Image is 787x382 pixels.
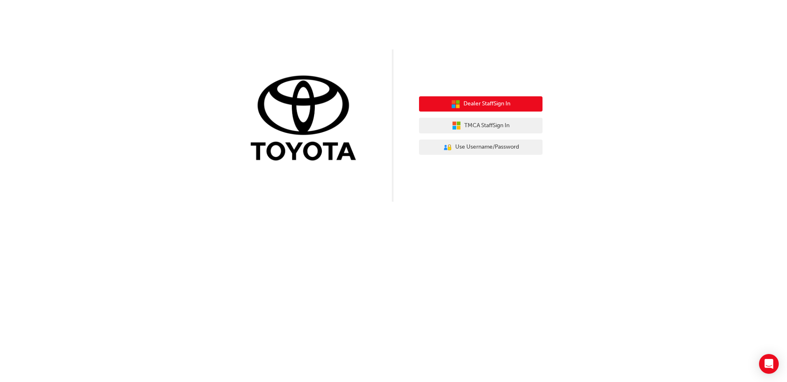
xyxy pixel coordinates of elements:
button: Dealer StaffSign In [419,96,543,112]
span: Dealer Staff Sign In [463,99,510,109]
button: TMCA StaffSign In [419,118,543,133]
span: Use Username/Password [455,142,519,152]
img: Trak [244,74,368,165]
div: Open Intercom Messenger [759,354,779,374]
span: TMCA Staff Sign In [464,121,510,130]
button: Use Username/Password [419,140,543,155]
